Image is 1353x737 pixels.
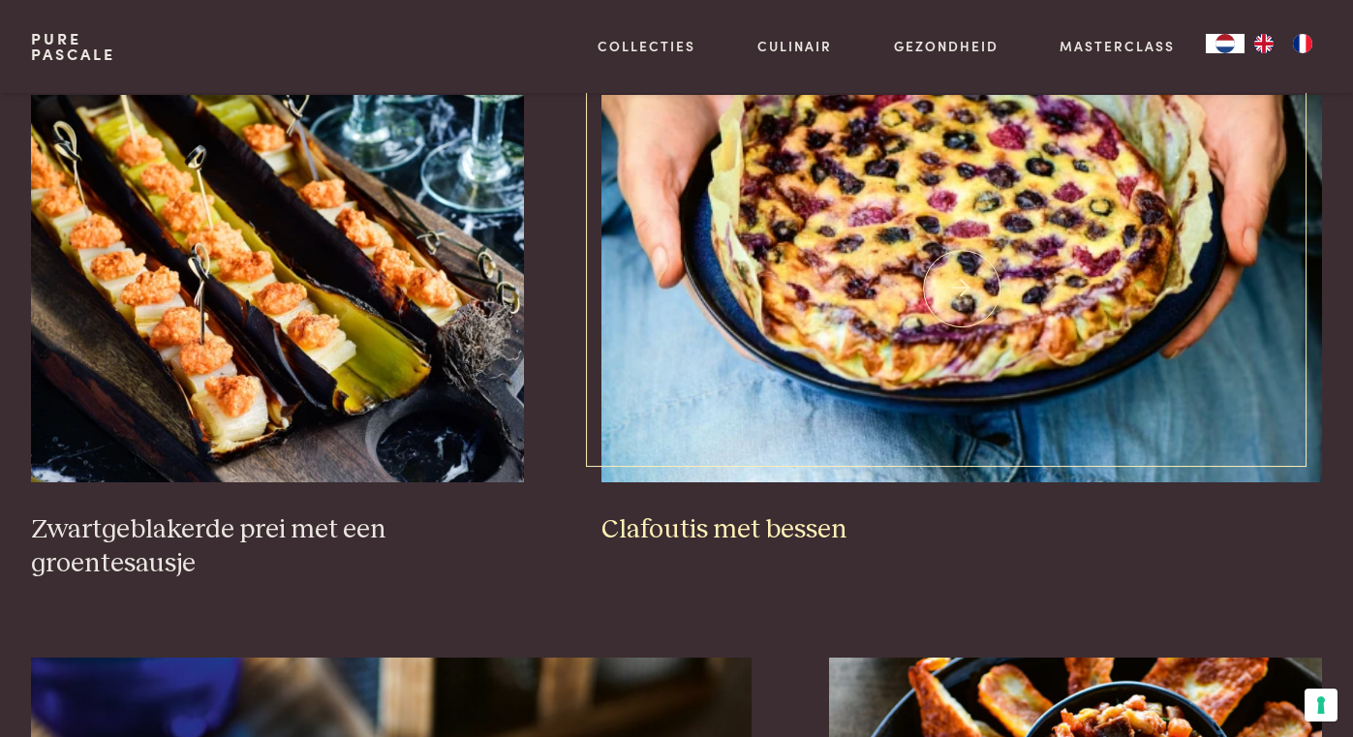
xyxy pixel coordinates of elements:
[1206,34,1245,53] a: NL
[1060,36,1175,56] a: Masterclass
[31,513,524,580] h3: Zwartgeblakerde prei met een groentesausje
[601,95,1323,546] a: Clafoutis met bessen Clafoutis met bessen
[1305,689,1338,722] button: Uw voorkeuren voor toestemming voor trackingtechnologieën
[31,95,524,580] a: Zwartgeblakerde prei met een groentesausje Zwartgeblakerde prei met een groentesausje
[1245,34,1322,53] ul: Language list
[601,513,1323,547] h3: Clafoutis met bessen
[757,36,832,56] a: Culinair
[1245,34,1283,53] a: EN
[601,95,1323,482] img: Clafoutis met bessen
[1206,34,1245,53] div: Language
[894,36,999,56] a: Gezondheid
[1206,34,1322,53] aside: Language selected: Nederlands
[598,36,695,56] a: Collecties
[31,95,524,482] img: Zwartgeblakerde prei met een groentesausje
[1283,34,1322,53] a: FR
[31,31,115,62] a: PurePascale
